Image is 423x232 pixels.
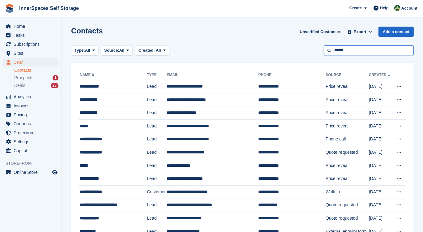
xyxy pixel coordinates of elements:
[167,70,258,80] th: Email
[14,31,51,40] span: Tasks
[326,146,369,159] td: Quote requested
[14,146,51,155] span: Capital
[139,48,155,53] span: Created:
[369,73,391,77] a: Created
[326,70,369,80] th: Source
[147,146,167,159] td: Lead
[147,80,167,93] td: Lead
[369,119,393,133] td: [DATE]
[51,169,58,176] a: Preview store
[326,119,369,133] td: Price reveal
[147,212,167,225] td: Lead
[147,93,167,106] td: Lead
[3,31,58,40] a: menu
[3,119,58,128] a: menu
[369,172,393,186] td: [DATE]
[14,83,25,88] span: Deals
[14,40,51,49] span: Subscriptions
[101,45,133,56] button: Source: All
[3,168,58,177] a: menu
[326,93,369,106] td: Price reveal
[326,106,369,120] td: Price reveal
[14,119,51,128] span: Coupons
[297,27,344,37] a: Unverified Customers
[14,75,58,81] a: Prospects 1
[354,29,366,35] span: Export
[3,137,58,146] a: menu
[14,101,51,110] span: Invoices
[14,22,51,31] span: Home
[14,75,33,81] span: Prospects
[147,70,167,80] th: Type
[71,45,98,56] button: Type: All
[326,212,369,225] td: Quote requested
[3,58,58,67] a: menu
[75,47,85,54] span: Type:
[14,58,51,67] span: CRM
[3,22,58,31] a: menu
[147,159,167,172] td: Lead
[346,27,374,37] button: Export
[369,133,393,146] td: [DATE]
[147,199,167,212] td: Lead
[104,47,119,54] span: Source:
[156,48,161,53] span: All
[326,185,369,199] td: Walk-in
[326,172,369,186] td: Price reveal
[119,47,125,54] span: All
[85,47,90,54] span: All
[6,160,62,166] span: Storefront
[147,185,167,199] td: Customer
[147,133,167,146] td: Lead
[51,83,58,88] div: 28
[71,27,103,35] h1: Contacts
[135,45,169,56] button: Created: All
[394,5,400,11] img: Paula Amey
[378,27,414,37] a: Add a contact
[14,128,51,137] span: Protection
[349,5,362,11] span: Create
[369,159,393,172] td: [DATE]
[14,110,51,119] span: Pricing
[3,128,58,137] a: menu
[326,133,369,146] td: Phone call
[369,199,393,212] td: [DATE]
[326,80,369,93] td: Price reveal
[369,146,393,159] td: [DATE]
[14,82,58,89] a: Deals 28
[147,119,167,133] td: Lead
[3,146,58,155] a: menu
[80,73,96,77] a: Name
[53,75,58,80] div: 1
[3,49,58,58] a: menu
[14,92,51,101] span: Analytics
[3,40,58,49] a: menu
[369,106,393,120] td: [DATE]
[258,70,326,80] th: Phone
[380,5,389,11] span: Help
[5,4,14,13] img: stora-icon-8386f47178a22dfd0bd8f6a31ec36ba5ce8667c1dd55bd0f319d3a0aa187defe.svg
[147,172,167,186] td: Lead
[14,168,51,177] span: Online Store
[147,106,167,120] td: Lead
[3,101,58,110] a: menu
[14,67,58,73] a: Contacts
[17,3,81,13] a: InnerSpaces Self Storage
[369,93,393,106] td: [DATE]
[326,199,369,212] td: Quote requested
[14,49,51,58] span: Sites
[14,137,51,146] span: Settings
[3,110,58,119] a: menu
[369,212,393,225] td: [DATE]
[369,80,393,93] td: [DATE]
[3,92,58,101] a: menu
[401,5,417,11] span: Account
[326,159,369,172] td: Price reveal
[369,185,393,199] td: [DATE]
